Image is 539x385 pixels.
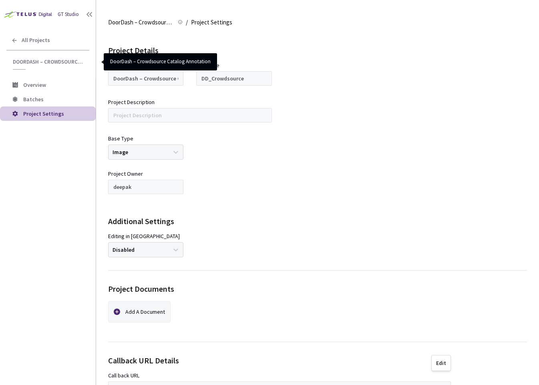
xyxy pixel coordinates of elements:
span: All Projects [22,37,50,44]
div: Base Type [108,134,133,142]
span: Project Settings [191,18,232,27]
span: Overview [23,81,46,88]
input: Project Nickname [196,71,272,86]
span: DoorDash – Crowdsource Catalog Annotation [108,18,173,27]
div: Additional Settings [108,216,527,227]
div: Callback URL Details [108,355,179,371]
div: Editing in [GEOGRAPHIC_DATA] [108,232,180,240]
span: Batches [23,96,44,103]
span: Project Settings [23,110,64,117]
div: GT Studio [58,11,79,18]
span: DoorDash – Crowdsource Catalog Annotation [13,58,84,65]
input: Project Description [108,108,272,122]
div: Project Name [108,61,141,70]
div: Edit [436,360,446,366]
div: Project Details [108,45,527,56]
div: Project Description [108,98,155,106]
div: Call back URL [108,371,139,380]
div: Project Owner [108,169,143,178]
div: Project Documents [108,283,174,295]
li: / [186,18,188,27]
div: Nickname [196,61,219,70]
input: Project Name [108,71,183,86]
div: Add A Document [125,303,167,320]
